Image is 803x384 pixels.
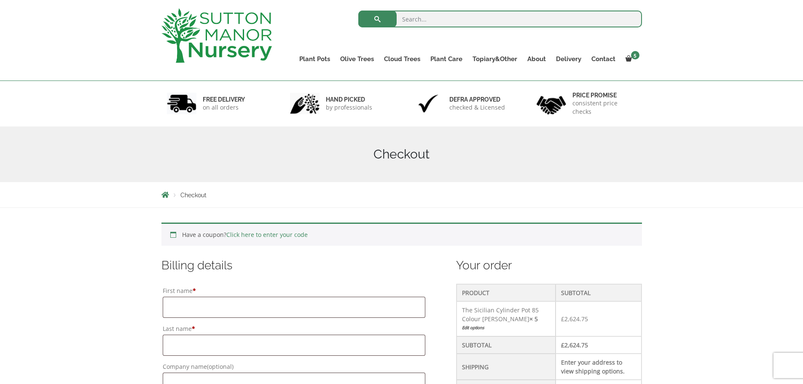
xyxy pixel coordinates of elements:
a: Delivery [551,53,586,65]
bdi: 2,624.75 [561,341,588,349]
th: Subtotal [556,284,642,301]
span: (optional) [207,363,234,371]
h3: Billing details [161,258,427,273]
span: Checkout [180,192,207,199]
td: Enter your address to view shipping options. [556,354,642,380]
a: Plant Pots [294,53,335,65]
a: Contact [586,53,620,65]
img: 3.jpg [414,93,443,114]
a: About [522,53,551,65]
img: 4.jpg [537,91,566,116]
label: First name [163,285,425,297]
h3: Your order [456,258,642,273]
a: Topiary&Other [467,53,522,65]
h6: Price promise [572,91,636,99]
p: consistent price checks [572,99,636,116]
h6: hand picked [326,96,372,103]
p: on all orders [203,103,245,112]
span: 5 [631,51,639,59]
label: Last name [163,323,425,335]
a: Edit options [462,323,550,332]
bdi: 2,624.75 [561,315,588,323]
input: Search... [358,11,642,27]
span: £ [561,341,564,349]
a: Olive Trees [335,53,379,65]
div: Have a coupon? [161,223,642,246]
nav: Breadcrumbs [161,191,642,198]
td: The Sicilian Cylinder Pot 85 Colour [PERSON_NAME] [457,301,556,336]
h1: Checkout [161,147,642,162]
th: Product [457,284,556,301]
th: Shipping [457,354,556,380]
img: 2.jpg [290,93,320,114]
a: Click here to enter your code [226,231,308,239]
label: Company name [163,361,425,373]
h6: FREE DELIVERY [203,96,245,103]
img: logo [161,8,272,63]
h6: Defra approved [449,96,505,103]
th: Subtotal [457,336,556,354]
a: Plant Care [425,53,467,65]
span: £ [561,315,564,323]
strong: × 5 [529,315,538,323]
img: 1.jpg [167,93,196,114]
p: by professionals [326,103,372,112]
a: Cloud Trees [379,53,425,65]
p: checked & Licensed [449,103,505,112]
a: 5 [620,53,642,65]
